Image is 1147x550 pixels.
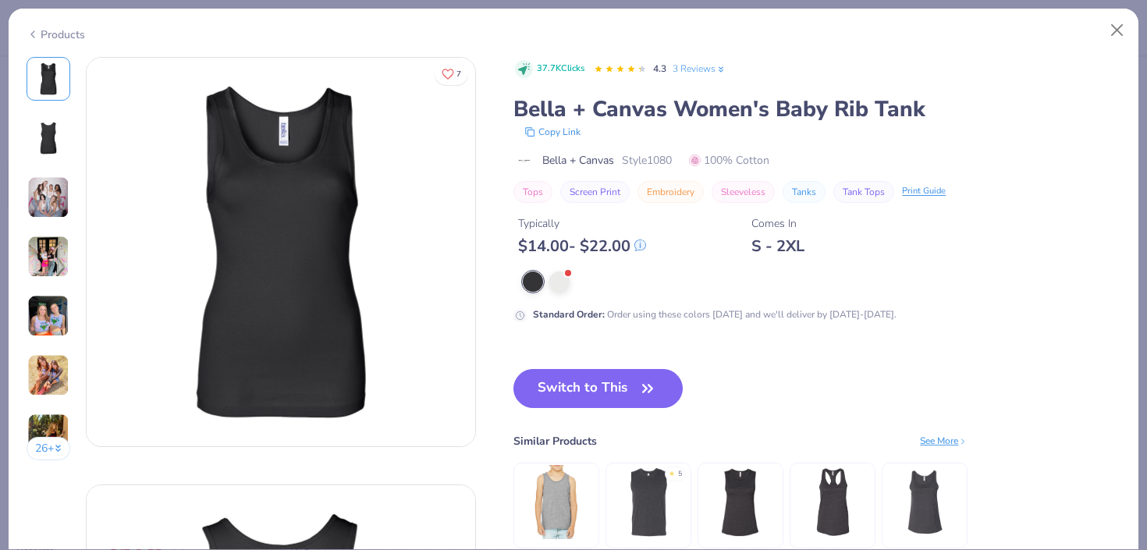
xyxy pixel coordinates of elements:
[513,154,534,167] img: brand logo
[520,124,585,140] button: copy to clipboard
[673,62,726,76] a: 3 Reviews
[783,181,826,203] button: Tanks
[87,58,475,446] img: Front
[612,465,686,539] img: Bella + Canvas Jersey Muscle Tank
[537,62,584,76] span: 37.7K Clicks
[520,465,594,539] img: Bella + Canvas Youth Jersey Tank
[796,465,870,539] img: Bella + Canvas Women's Jersey Racerback Tank Top
[30,119,67,157] img: Back
[637,181,704,203] button: Embroidery
[435,62,468,85] button: Like
[27,437,71,460] button: 26+
[27,413,69,456] img: User generated content
[622,152,672,169] span: Style 1080
[518,215,646,232] div: Typically
[513,433,597,449] div: Similar Products
[704,465,778,539] img: Bella + Canvas Ladies' Jersey Muscle Tank
[689,152,769,169] span: 100% Cotton
[669,469,675,475] div: ★
[27,354,69,396] img: User generated content
[30,60,67,98] img: Front
[751,215,804,232] div: Comes In
[513,94,1120,124] div: Bella + Canvas Women's Baby Rib Tank
[27,295,69,337] img: User generated content
[513,181,552,203] button: Tops
[542,152,614,169] span: Bella + Canvas
[533,308,605,321] strong: Standard Order :
[27,236,69,278] img: User generated content
[678,469,682,480] div: 5
[902,185,946,198] div: Print Guide
[594,57,647,82] div: 4.3 Stars
[27,27,85,43] div: Products
[456,70,461,78] span: 7
[513,369,683,408] button: Switch to This
[27,176,69,218] img: User generated content
[560,181,630,203] button: Screen Print
[533,307,897,321] div: Order using these colors [DATE] and we'll deliver by [DATE]-[DATE].
[653,62,666,75] span: 4.3
[920,434,968,448] div: See More
[751,236,804,256] div: S - 2XL
[712,181,775,203] button: Sleeveless
[833,181,894,203] button: Tank Tops
[1103,16,1132,45] button: Close
[518,236,646,256] div: $ 14.00 - $ 22.00
[888,465,962,539] img: Bella + Canvas Women’s Relaxed Jersey Tank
